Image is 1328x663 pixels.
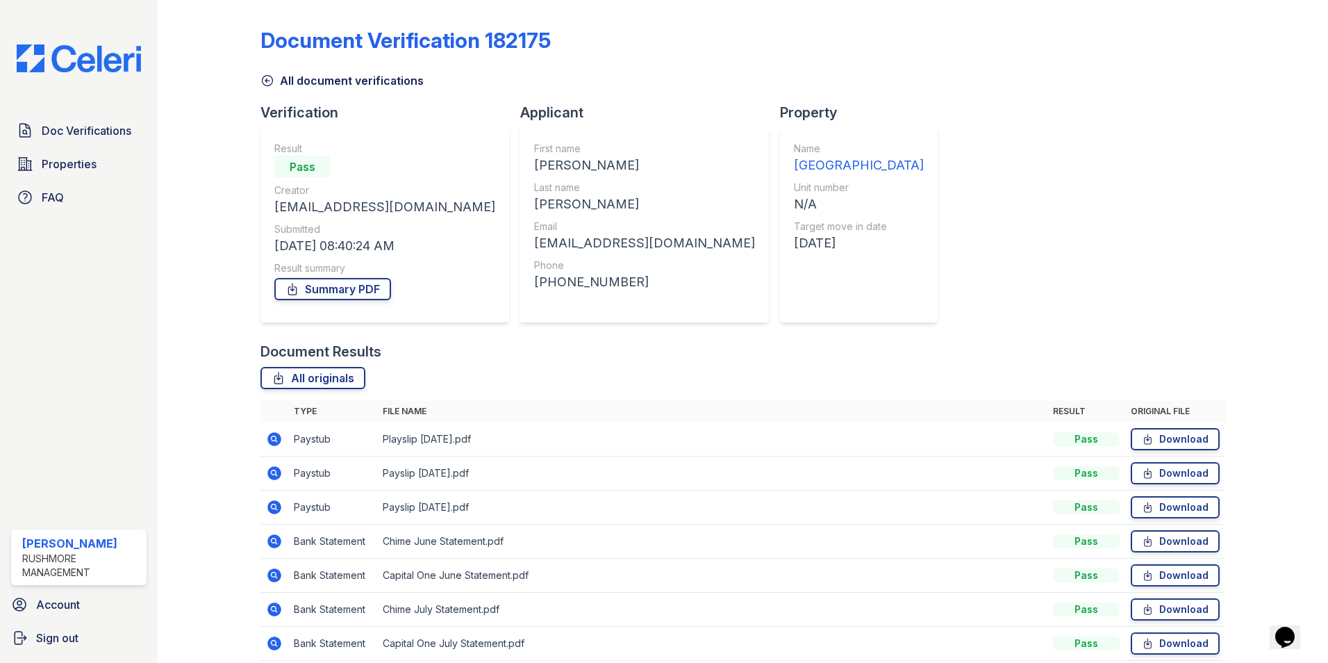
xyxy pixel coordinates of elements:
[377,491,1047,525] td: Payslip [DATE].pdf
[274,236,495,256] div: [DATE] 08:40:24 AM
[377,559,1047,593] td: Capital One June Statement.pdf
[274,261,495,275] div: Result summary
[1270,607,1314,649] iframe: chat widget
[22,535,141,552] div: [PERSON_NAME]
[794,142,924,156] div: Name
[1047,400,1125,423] th: Result
[534,220,755,234] div: Email
[260,72,424,89] a: All document verifications
[274,156,330,178] div: Pass
[794,142,924,175] a: Name [GEOGRAPHIC_DATA]
[520,103,780,122] div: Applicant
[42,156,97,172] span: Properties
[288,627,377,661] td: Bank Statement
[1131,496,1220,518] a: Download
[534,156,755,175] div: [PERSON_NAME]
[288,457,377,491] td: Paystub
[6,591,152,619] a: Account
[22,552,141,580] div: Rushmore Management
[260,342,381,361] div: Document Results
[1131,564,1220,587] a: Download
[1053,637,1120,650] div: Pass
[377,400,1047,423] th: File name
[794,220,924,234] div: Target move in date
[794,234,924,253] div: [DATE]
[288,593,377,627] td: Bank Statement
[1131,428,1220,450] a: Download
[36,596,80,613] span: Account
[794,156,924,175] div: [GEOGRAPHIC_DATA]
[274,278,391,300] a: Summary PDF
[377,457,1047,491] td: Payslip [DATE].pdf
[1053,603,1120,616] div: Pass
[260,103,520,122] div: Verification
[1131,530,1220,552] a: Download
[288,423,377,457] td: Paystub
[274,197,495,217] div: [EMAIL_ADDRESS][DOMAIN_NAME]
[377,593,1047,627] td: Chime July Statement.pdf
[377,525,1047,559] td: Chime June Statement.pdf
[534,142,755,156] div: First name
[274,222,495,236] div: Submitted
[6,624,152,652] a: Sign out
[42,122,131,139] span: Doc Verifications
[11,117,147,145] a: Doc Verifications
[288,491,377,525] td: Paystub
[1053,500,1120,514] div: Pass
[6,44,152,72] img: CE_Logo_Blue-a8612792a0a2168367f1c8372b55b34899dd931a85d93a1a3d3e32e68fde9ad4.png
[1053,432,1120,446] div: Pass
[260,367,365,389] a: All originals
[534,259,755,272] div: Phone
[1131,632,1220,655] a: Download
[794,195,924,214] div: N/A
[534,234,755,253] div: [EMAIL_ADDRESS][DOMAIN_NAME]
[1053,534,1120,548] div: Pass
[288,525,377,559] td: Bank Statement
[794,181,924,195] div: Unit number
[11,183,147,211] a: FAQ
[534,272,755,292] div: [PHONE_NUMBER]
[1125,400,1225,423] th: Original file
[1131,462,1220,484] a: Download
[377,423,1047,457] td: Playslip [DATE].pdf
[1053,466,1120,480] div: Pass
[534,195,755,214] div: [PERSON_NAME]
[534,181,755,195] div: Last name
[260,28,551,53] div: Document Verification 182175
[288,400,377,423] th: Type
[36,630,78,646] span: Sign out
[780,103,949,122] div: Property
[274,183,495,197] div: Creator
[377,627,1047,661] td: Capital One July Statement.pdf
[274,142,495,156] div: Result
[1053,568,1120,582] div: Pass
[288,559,377,593] td: Bank Statement
[11,150,147,178] a: Properties
[42,189,64,206] span: FAQ
[1131,598,1220,621] a: Download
